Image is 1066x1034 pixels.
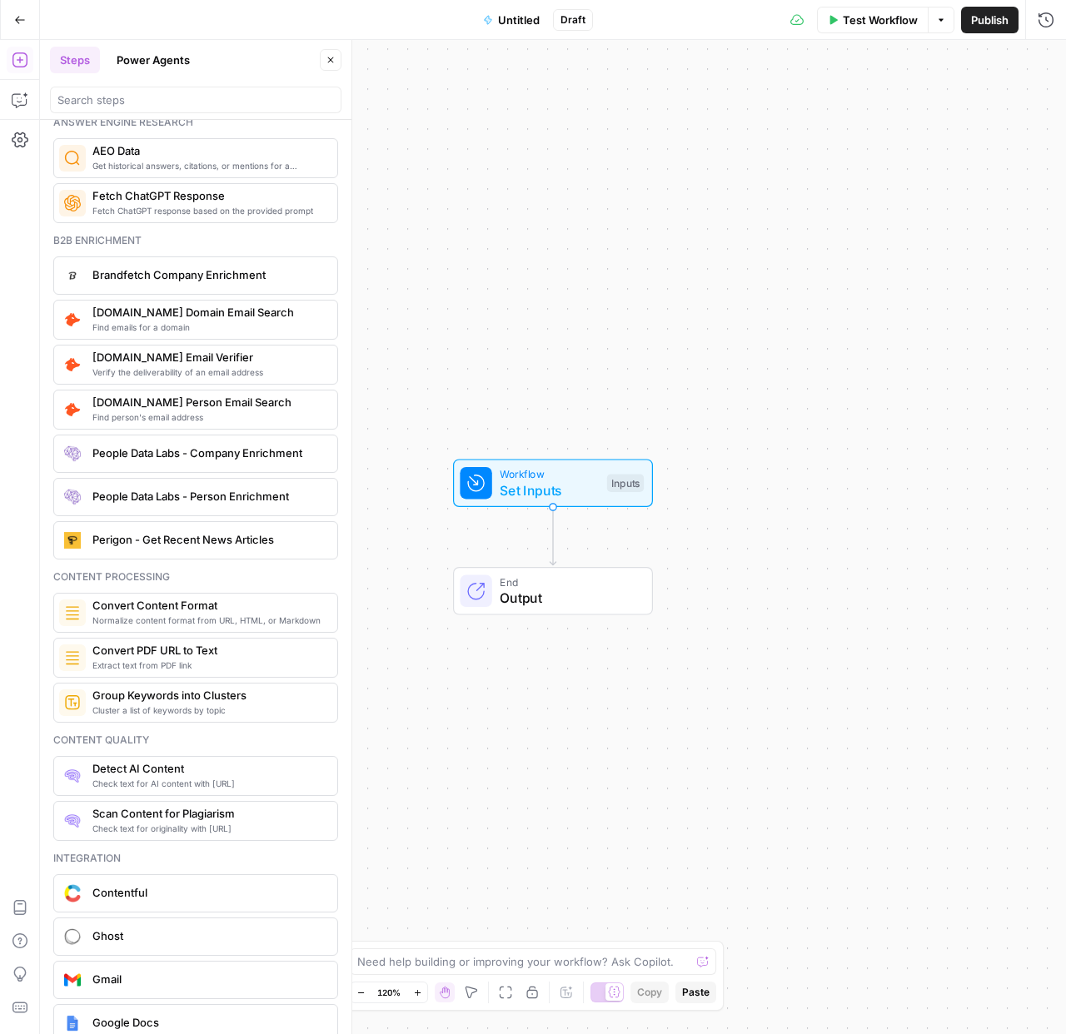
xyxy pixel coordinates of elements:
[92,805,324,822] span: Scan Content for Plagiarism
[550,507,555,565] g: Edge from start to end
[64,768,81,784] img: 0h7jksvol0o4df2od7a04ivbg1s0
[53,569,338,584] div: Content processing
[92,971,324,987] span: Gmail
[64,356,81,373] img: pldo0csms1a1dhwc6q9p59if9iaj
[92,687,324,703] span: Group Keywords into Clusters
[560,12,585,27] span: Draft
[64,694,81,711] img: 14hgftugzlhicq6oh3k7w4rc46c1
[92,884,324,901] span: Contentful
[64,813,81,829] img: g05n0ak81hcbx2skfcsf7zupj8nr
[607,474,644,492] div: Inputs
[92,1014,324,1031] span: Google Docs
[92,445,324,461] span: People Data Labs - Company Enrichment
[64,445,81,462] img: lpaqdqy7dn0qih3o8499dt77wl9d
[817,7,928,33] button: Test Workflow
[92,304,324,321] span: [DOMAIN_NAME] Domain Email Search
[92,187,324,204] span: Fetch ChatGPT Response
[398,459,708,507] div: WorkflowSet InputsInputs
[500,466,599,482] span: Workflow
[92,349,324,365] span: [DOMAIN_NAME] Email Verifier
[500,574,635,589] span: End
[64,604,81,621] img: o3r9yhbrn24ooq0tey3lueqptmfj
[92,410,324,424] span: Find person's email address
[630,982,669,1003] button: Copy
[107,47,200,73] button: Power Agents
[675,982,716,1003] button: Paste
[64,928,81,945] img: ghost-logo-orb.png
[64,401,81,418] img: pda2t1ka3kbvydj0uf1ytxpc9563
[50,47,100,73] button: Steps
[57,92,334,108] input: Search steps
[92,159,324,172] span: Get historical answers, citations, or mentions for a question
[92,777,324,790] span: Check text for AI content with [URL]
[398,567,708,615] div: EndOutput
[92,614,324,627] span: Normalize content format from URL, HTML, or Markdown
[64,532,81,549] img: jle3u2szsrfnwtkz0xrwrcblgop0
[92,142,324,159] span: AEO Data
[92,659,324,672] span: Extract text from PDF link
[92,394,324,410] span: [DOMAIN_NAME] Person Email Search
[473,7,550,33] button: Untitled
[637,985,662,1000] span: Copy
[961,7,1019,33] button: Publish
[92,531,324,548] span: Perigon - Get Recent News Articles
[377,986,401,999] span: 120%
[92,266,324,283] span: Brandfetch Company Enrichment
[92,642,324,659] span: Convert PDF URL to Text
[53,733,338,748] div: Content quality
[92,365,324,379] span: Verify the deliverability of an email address
[92,760,324,777] span: Detect AI Content
[64,267,81,284] img: d2drbpdw36vhgieguaa2mb4tee3c
[500,480,599,500] span: Set Inputs
[92,597,324,614] span: Convert Content Format
[64,972,81,988] img: gmail%20(1).png
[92,927,324,944] span: Ghost
[64,489,81,505] img: rmubdrbnbg1gnbpnjb4bpmji9sfb
[92,822,324,835] span: Check text for originality with [URL]
[843,12,918,28] span: Test Workflow
[64,1015,81,1032] img: Instagram%20post%20-%201%201.png
[682,985,710,1000] span: Paste
[92,488,324,505] span: People Data Labs - Person Enrichment
[64,311,81,328] img: 8sr9m752o402vsyv5xlmk1fykvzq
[64,884,81,902] img: sdasd.png
[971,12,1009,28] span: Publish
[53,115,338,130] div: Answer engine research
[53,233,338,248] div: B2b enrichment
[64,649,81,666] img: 62yuwf1kr9krw125ghy9mteuwaw4
[92,703,324,717] span: Cluster a list of keywords by topic
[500,588,635,608] span: Output
[53,851,338,866] div: Integration
[92,321,324,334] span: Find emails for a domain
[498,12,540,28] span: Untitled
[92,204,324,217] span: Fetch ChatGPT response based on the provided prompt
